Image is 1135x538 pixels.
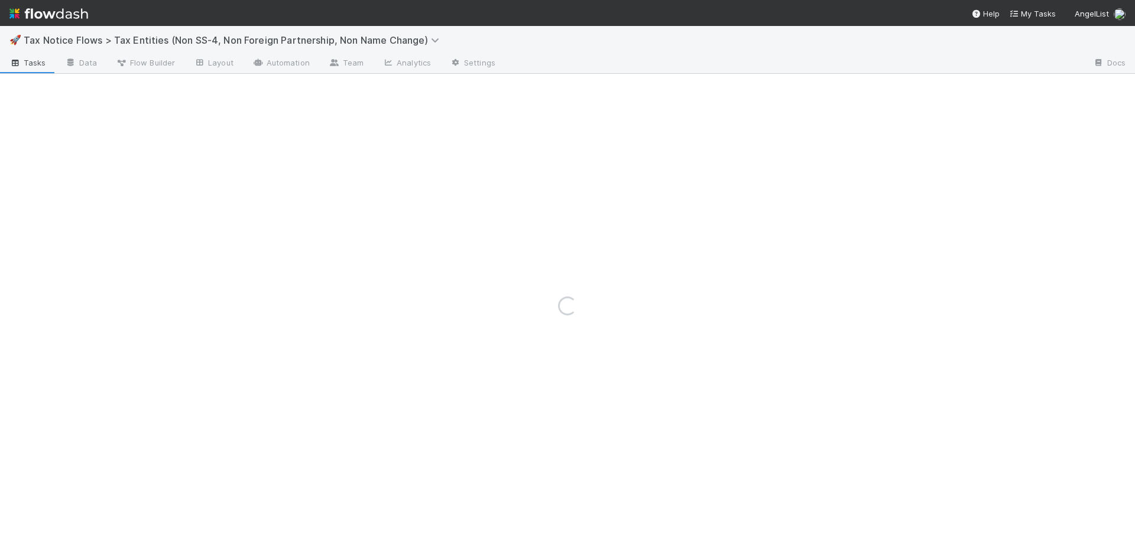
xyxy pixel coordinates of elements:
[1009,8,1056,19] a: My Tasks
[24,34,445,46] span: Tax Notice Flows > Tax Entities (Non SS-4, Non Foreign Partnership, Non Name Change)
[106,54,184,73] a: Flow Builder
[1009,9,1056,18] span: My Tasks
[1075,9,1109,18] span: AngelList
[243,54,319,73] a: Automation
[9,57,46,69] span: Tasks
[373,54,440,73] a: Analytics
[1084,54,1135,73] a: Docs
[440,54,505,73] a: Settings
[116,57,175,69] span: Flow Builder
[56,54,106,73] a: Data
[319,54,373,73] a: Team
[971,8,1000,19] div: Help
[9,35,21,45] span: 🚀
[184,54,243,73] a: Layout
[9,4,88,24] img: logo-inverted-e16ddd16eac7371096b0.svg
[1114,8,1126,20] img: avatar_37569647-1c78-4889-accf-88c08d42a236.png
